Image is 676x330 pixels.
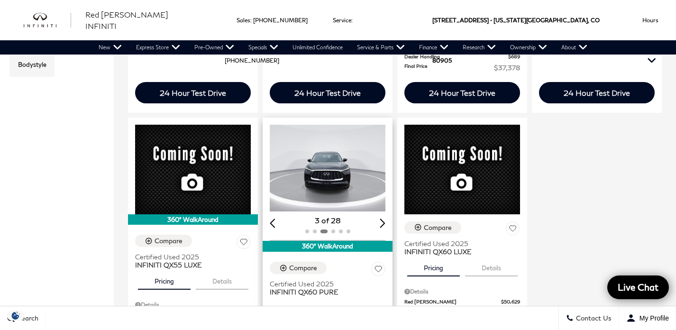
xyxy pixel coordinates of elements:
[350,40,412,55] a: Service & Parts
[237,17,250,24] span: Sales
[155,237,183,245] div: Compare
[253,17,308,24] a: [PHONE_NUMBER]
[85,10,168,30] span: Red [PERSON_NAME] INFINITI
[250,17,252,24] span: :
[404,63,494,73] span: Final Price
[333,17,351,24] span: Service
[404,287,520,296] div: Pricing Details - INFINITI QX60 LUXE
[503,40,554,55] a: Ownership
[91,40,594,55] nav: Main Navigation
[5,311,27,321] img: Opt-Out Icon
[456,40,503,55] a: Research
[554,40,594,55] a: About
[404,82,520,103] div: 24 Hour Test Drive - INFINITI QX60 LUXE
[371,262,385,279] button: Save Vehicle
[263,241,393,251] div: 360° WalkAround
[237,235,251,252] button: Save Vehicle
[160,88,226,97] div: 24 Hour Test Drive
[289,264,317,272] div: Compare
[539,82,655,103] div: 24 Hour Test Drive - INFINITI QX50 LUXE
[129,40,187,55] a: Express Store
[24,13,71,28] a: infiniti
[412,40,456,55] a: Finance
[135,125,251,214] img: 2025 INFINITI QX55 LUXE
[5,311,27,321] section: Click to Open Cookie Consent Modal
[429,88,495,97] div: 24 Hour Test Drive
[465,256,518,276] button: details tab
[270,262,327,274] button: Compare Vehicle
[270,215,385,226] div: 3 of 28
[24,13,71,28] img: INFINITI
[196,269,248,290] button: details tab
[619,306,676,330] button: Open user profile menu
[351,17,353,24] span: :
[432,17,600,64] a: [STREET_ADDRESS] • [US_STATE][GEOGRAPHIC_DATA], CO 80905
[607,275,669,299] a: Live Chat
[9,33,55,77] div: BodystyleBodystyle
[404,53,520,60] a: Dealer Handling $689
[225,57,279,64] a: [PHONE_NUMBER]
[424,223,452,232] div: Compare
[404,53,508,60] span: Dealer Handling
[273,296,325,317] button: pricing tab
[85,9,201,32] a: Red [PERSON_NAME] INFINITI
[135,235,192,247] button: Compare Vehicle
[15,314,38,322] span: Search
[135,253,251,269] a: Certified Used 2025INFINITI QX55 LUXE
[404,63,520,73] a: Final Price $37,378
[270,219,275,228] div: Previous slide
[506,221,520,239] button: Save Vehicle
[294,88,361,97] div: 24 Hour Test Drive
[270,280,378,288] span: Certified Used 2025
[285,40,350,55] a: Unlimited Confidence
[404,125,520,214] img: 2025 INFINITI QX60 LUXE
[135,301,251,309] div: Pricing Details - INFINITI QX55 LUXE
[241,40,285,55] a: Specials
[270,125,385,211] div: 3 / 6
[138,269,191,290] button: pricing tab
[613,281,663,293] span: Live Chat
[501,298,520,305] span: $50,629
[128,214,258,225] div: 360° WalkAround
[330,296,383,317] button: details tab
[564,88,630,97] div: 24 Hour Test Drive
[135,261,244,269] span: INFINITI QX55 LUXE
[270,125,385,211] img: 2025 INFINITI QX60 PURE 3
[270,288,378,296] span: INFINITI QX60 PURE
[135,82,251,103] div: 24 Hour Test Drive - INFINITI Q50 Red Sport 400
[135,253,244,261] span: Certified Used 2025
[404,239,520,256] a: Certified Used 2025INFINITI QX60 LUXE
[404,298,501,305] span: Red [PERSON_NAME]
[270,280,385,296] a: Certified Used 2025INFINITI QX60 PURE
[574,314,612,322] span: Contact Us
[380,219,385,228] div: Next slide
[18,59,46,70] div: Bodystyle
[432,40,452,81] span: 80905
[404,298,520,305] a: Red [PERSON_NAME] $50,629
[494,63,520,73] span: $37,378
[270,82,385,103] div: 24 Hour Test Drive - INFINITI QX55 LUXE
[404,247,513,256] span: INFINITI QX60 LUXE
[91,40,129,55] a: New
[636,314,669,322] span: My Profile
[508,53,520,60] span: $689
[187,40,241,55] a: Pre-Owned
[404,239,513,247] span: Certified Used 2025
[407,256,460,276] button: pricing tab
[404,221,461,234] button: Compare Vehicle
